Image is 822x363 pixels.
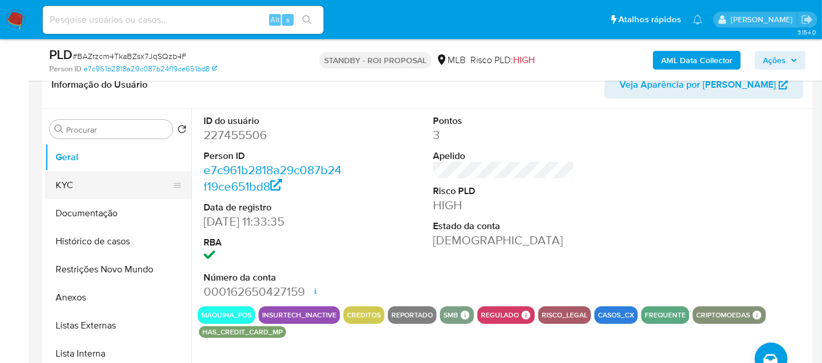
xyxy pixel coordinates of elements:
dd: 227455506 [204,127,345,143]
button: Documentação [45,199,191,227]
button: Retornar ao pedido padrão [177,125,187,137]
a: e7c961b2818a29c087b24f19ce651bd8 [84,64,217,74]
dd: 3 [433,127,575,143]
button: search-icon [295,12,319,28]
a: e7c961b2818a29c087b24f19ce651bd8 [204,161,342,195]
button: Veja Aparência por [PERSON_NAME] [604,71,803,99]
dd: [DATE] 11:33:35 [204,213,345,230]
button: has_credit_card_mp [202,330,283,334]
button: risco_legal [542,313,587,317]
h1: Informação do Usuário [51,79,147,91]
button: frequente [645,313,686,317]
input: Procurar [66,125,168,135]
dt: Número da conta [204,271,345,284]
a: Sair [801,13,813,26]
dt: Risco PLD [433,185,575,198]
button: smb [443,313,458,317]
span: # BAZrzcm4TkaBZsx7JqSQzb4F [73,50,187,62]
dt: Pontos [433,115,575,127]
a: Notificações [693,15,703,25]
button: Geral [45,143,191,171]
button: maquina_pos [201,313,252,317]
span: Risco PLD: [470,54,535,67]
button: creditos [347,313,381,317]
b: AML Data Collector [661,51,732,70]
button: Procurar [54,125,64,134]
dd: HIGH [433,197,575,213]
button: Listas Externas [45,312,191,340]
span: 3.154.0 [797,27,816,37]
button: reportado [391,313,433,317]
button: regulado [481,313,519,317]
span: Alt [270,14,280,25]
button: Ações [755,51,806,70]
button: insurtech_inactive [262,313,336,317]
dt: Estado da conta [433,220,575,233]
button: criptomoedas [696,313,750,317]
dt: Apelido [433,150,575,163]
dt: Data de registro [204,201,345,214]
span: Ações [763,51,786,70]
button: casos_cx [598,313,634,317]
button: KYC [45,171,182,199]
dt: ID do usuário [204,115,345,127]
input: Pesquise usuários ou casos... [43,12,324,27]
button: Anexos [45,284,191,312]
b: PLD [49,45,73,64]
dd: [DEMOGRAPHIC_DATA] [433,232,575,248]
span: Atalhos rápidos [618,13,681,26]
dt: Person ID [204,150,345,163]
span: Veja Aparência por [PERSON_NAME] [620,71,776,99]
dt: RBA [204,236,345,249]
dd: 000162650427159 [204,284,345,300]
button: Histórico de casos [45,227,191,255]
button: AML Data Collector [653,51,741,70]
button: Restrições Novo Mundo [45,255,191,284]
p: erico.trevizan@mercadopago.com.br [731,14,797,25]
p: STANDBY - ROI PROPOSAL [319,52,431,68]
div: MLB [436,54,466,67]
span: HIGH [513,53,535,67]
span: s [286,14,290,25]
b: Person ID [49,64,81,74]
